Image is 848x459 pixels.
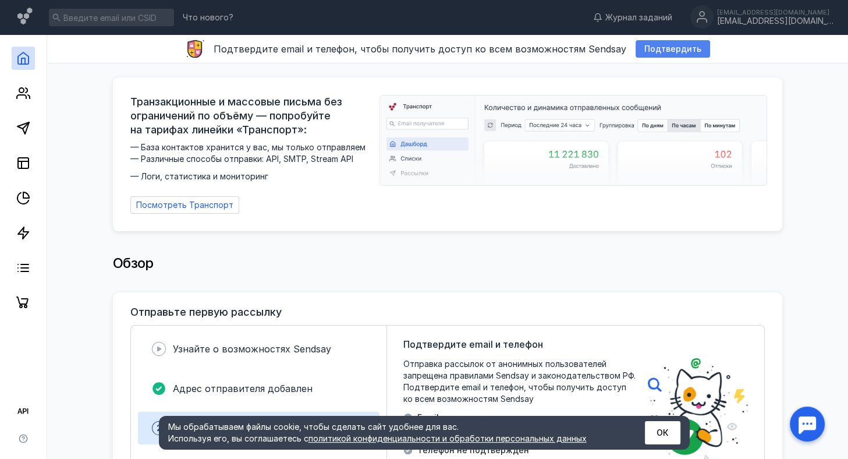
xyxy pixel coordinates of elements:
[403,337,543,351] span: Подтвердите email и телефон
[417,412,554,423] span: Email не подтвержден
[403,358,636,405] span: Отправка рассылок от анонимных пользователей запрещена правилами Sendsay и законодательством РФ. ...
[644,44,701,54] span: Подтвердить
[636,40,710,58] button: Подтвердить
[417,444,533,456] span: Телефон не подтвержден
[717,9,833,16] div: [EMAIL_ADDRESS][DOMAIN_NAME]
[645,421,680,444] button: ОК
[587,12,678,23] a: Журнал заданий
[173,343,331,355] span: Узнайте о возможностях Sendsay
[130,306,282,318] h3: Отправьте первую рассылку
[177,13,239,22] a: Что нового?
[157,422,162,434] span: 2
[130,196,239,214] a: Посмотреть Транспорт
[136,200,233,210] span: Посмотреть Транспорт
[113,255,154,271] span: Обзор
[49,9,174,26] input: Введите email или CSID
[605,12,672,23] span: Журнал заданий
[214,43,626,55] span: Подтвердите email и телефон, чтобы получить доступ ко всем возможностям Sendsay
[183,13,233,22] span: Что нового?
[168,421,616,444] div: Мы обрабатываем файлы cookie, чтобы сделать сайт удобнее для вас. Используя его, вы соглашаетесь c
[717,16,833,26] div: [EMAIL_ADDRESS][DOMAIN_NAME]
[380,96,767,185] img: dashboard-transport-banner
[130,142,372,182] span: — База контактов хранится у вас, мы только отправляем — Различные способы отправки: API, SMTP, St...
[130,95,372,137] span: Транзакционные и массовые письма без ограничений по объёму — попробуйте на тарифах линейки «Транс...
[308,433,587,443] a: политикой конфиденциальности и обработки персональных данных
[173,383,313,394] span: Адрес отправителя добавлен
